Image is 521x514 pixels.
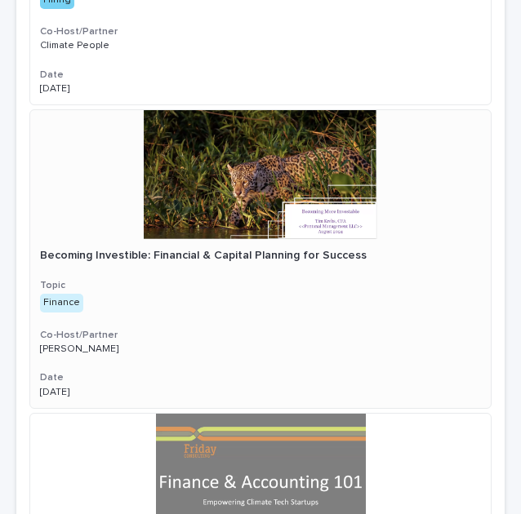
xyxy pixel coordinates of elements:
[40,279,481,292] h3: Topic
[40,294,83,312] div: Finance
[40,329,481,342] h3: Co-Host/Partner
[40,25,481,38] h3: Co-Host/Partner
[40,249,481,263] p: Becoming Investible: Financial & Capital Planning for Success
[40,83,481,95] p: [DATE]
[40,387,481,398] p: [DATE]
[40,371,481,384] h3: Date
[40,40,481,51] p: Climate People
[40,343,481,355] p: [PERSON_NAME]
[29,109,492,409] a: Becoming Investible: Financial & Capital Planning for SuccessTopicFinanceCo-Host/Partner[PERSON_N...
[40,69,481,82] h3: Date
